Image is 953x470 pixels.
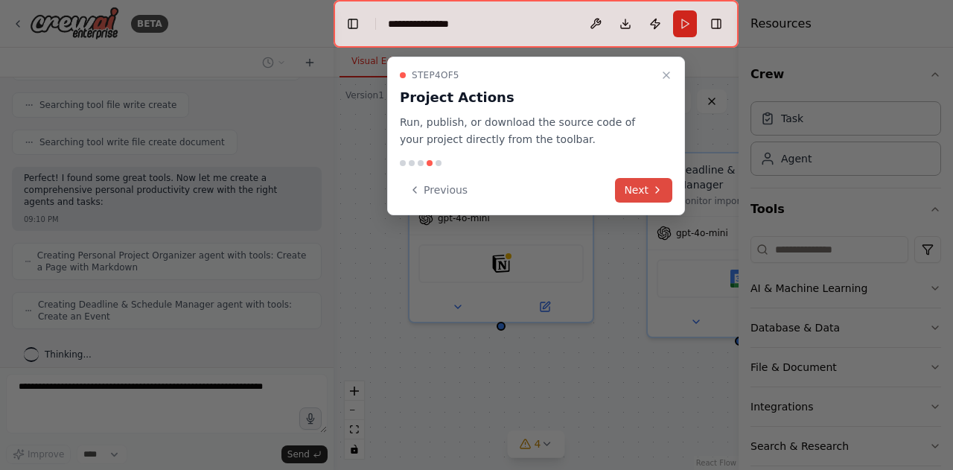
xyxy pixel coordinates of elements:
button: Hide left sidebar [342,13,363,34]
h3: Project Actions [400,87,654,108]
button: Previous [400,178,476,203]
span: Step 4 of 5 [412,69,459,81]
p: Run, publish, or download the source code of your project directly from the toolbar. [400,114,654,148]
button: Next [615,178,672,203]
button: Close walkthrough [657,66,675,84]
